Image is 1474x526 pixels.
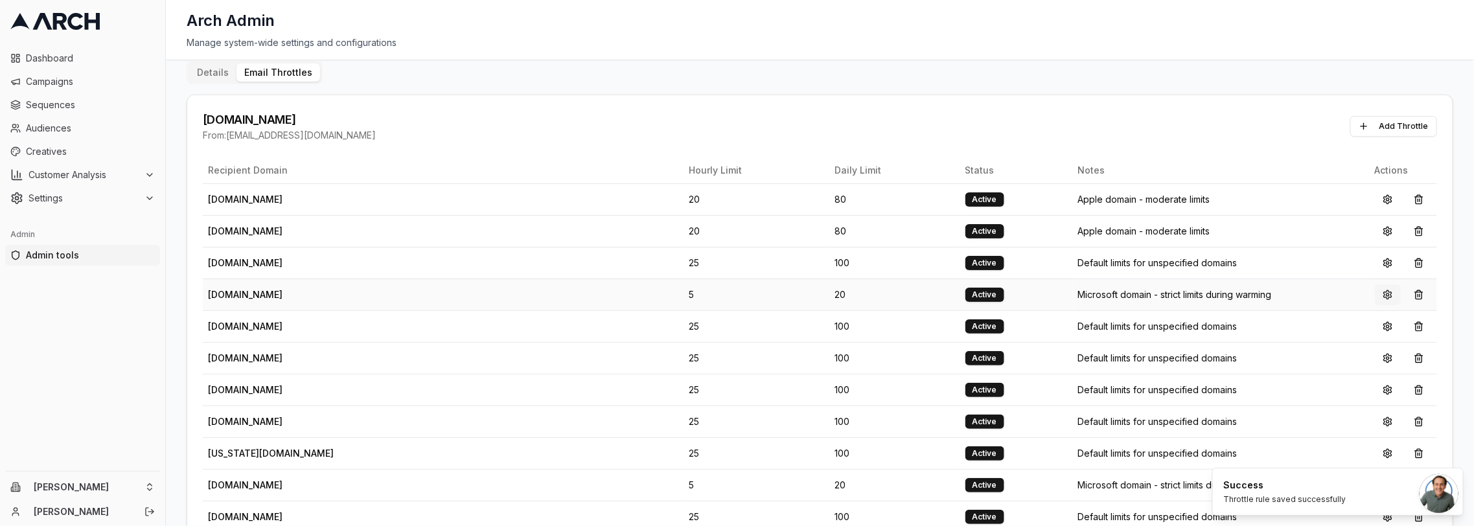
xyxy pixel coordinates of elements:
[203,129,376,142] div: From: [EMAIL_ADDRESS][DOMAIN_NAME]
[26,145,155,158] span: Creatives
[1073,215,1370,247] td: Apple domain - moderate limits
[965,446,1004,461] div: Active
[829,279,960,310] td: 20
[684,437,829,469] td: 25
[829,183,960,215] td: 80
[965,288,1004,302] div: Active
[1073,342,1370,374] td: Default limits for unspecified domains
[1370,157,1437,183] th: Actions
[26,249,155,262] span: Admin tools
[965,351,1004,365] div: Active
[965,192,1004,207] div: Active
[141,503,159,521] button: Log out
[5,48,160,69] a: Dashboard
[829,310,960,342] td: 100
[29,192,139,205] span: Settings
[829,157,960,183] th: Daily Limit
[965,510,1004,524] div: Active
[829,247,960,279] td: 100
[960,157,1073,183] th: Status
[203,374,684,406] td: [DOMAIN_NAME]
[684,215,829,247] td: 20
[684,247,829,279] td: 25
[5,245,160,266] a: Admin tools
[1223,479,1346,492] div: Success
[236,63,320,82] button: Email Throttles
[1073,183,1370,215] td: Apple domain - moderate limits
[1073,437,1370,469] td: Default limits for unspecified domains
[1073,247,1370,279] td: Default limits for unspecified domains
[203,111,376,129] div: [DOMAIN_NAME]
[1073,157,1370,183] th: Notes
[829,469,960,501] td: 20
[684,157,829,183] th: Hourly Limit
[1073,279,1370,310] td: Microsoft domain - strict limits during warming
[1073,406,1370,437] td: Default limits for unspecified domains
[26,98,155,111] span: Sequences
[29,168,139,181] span: Customer Analysis
[1073,310,1370,342] td: Default limits for unspecified domains
[684,469,829,501] td: 5
[203,342,684,374] td: [DOMAIN_NAME]
[203,247,684,279] td: [DOMAIN_NAME]
[203,215,684,247] td: [DOMAIN_NAME]
[965,478,1004,492] div: Active
[187,10,275,31] h1: Arch Admin
[684,183,829,215] td: 20
[829,406,960,437] td: 100
[829,342,960,374] td: 100
[26,52,155,65] span: Dashboard
[1073,374,1370,406] td: Default limits for unspecified domains
[187,36,1453,49] div: Manage system-wide settings and configurations
[34,505,130,518] a: [PERSON_NAME]
[965,224,1004,238] div: Active
[829,374,960,406] td: 100
[203,469,684,501] td: [DOMAIN_NAME]
[684,374,829,406] td: 25
[1073,469,1370,501] td: Microsoft domain - strict limits during warming
[684,406,829,437] td: 25
[203,183,684,215] td: [DOMAIN_NAME]
[5,95,160,115] a: Sequences
[965,256,1004,270] div: Active
[684,342,829,374] td: 25
[5,141,160,162] a: Creatives
[684,279,829,310] td: 5
[34,481,139,493] span: [PERSON_NAME]
[5,477,160,497] button: [PERSON_NAME]
[203,310,684,342] td: [DOMAIN_NAME]
[965,319,1004,334] div: Active
[1420,474,1458,513] div: Open chat
[203,157,684,183] th: Recipient Domain
[5,224,160,245] div: Admin
[684,310,829,342] td: 25
[26,122,155,135] span: Audiences
[1350,116,1437,137] button: Add Throttle
[829,215,960,247] td: 80
[189,63,236,82] button: Details
[1223,494,1346,505] div: Throttle rule saved successfully
[5,71,160,92] a: Campaigns
[5,118,160,139] a: Audiences
[203,279,684,310] td: [DOMAIN_NAME]
[5,188,160,209] button: Settings
[965,415,1004,429] div: Active
[965,383,1004,397] div: Active
[5,165,160,185] button: Customer Analysis
[203,406,684,437] td: [DOMAIN_NAME]
[203,437,684,469] td: [US_STATE][DOMAIN_NAME]
[829,437,960,469] td: 100
[26,75,155,88] span: Campaigns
